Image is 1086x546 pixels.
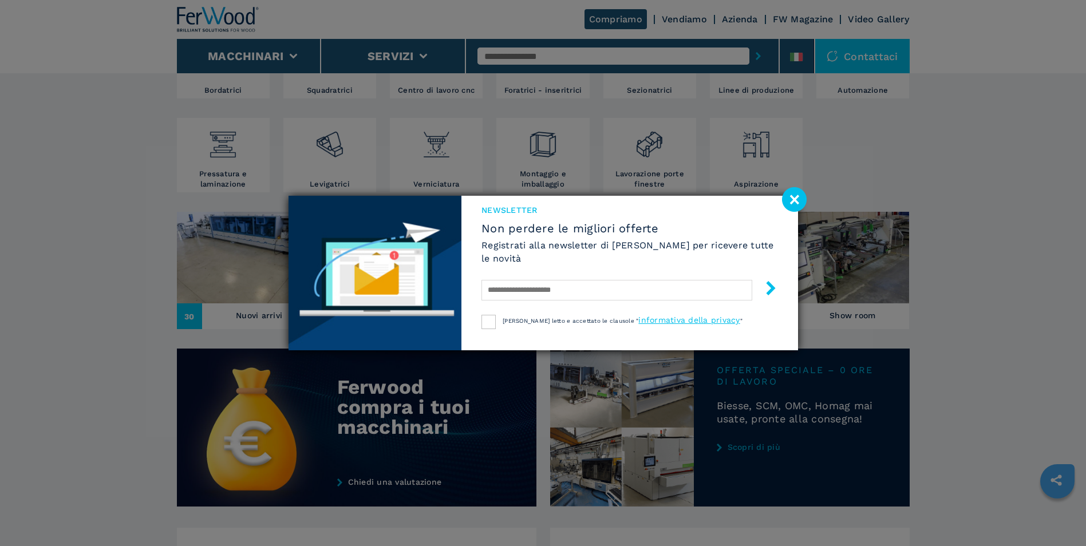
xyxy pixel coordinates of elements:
span: NEWSLETTER [481,204,777,216]
span: [PERSON_NAME] letto e accettato le clausole " [503,318,638,324]
h6: Registrati alla newsletter di [PERSON_NAME] per ricevere tutte le novità [481,239,777,265]
a: informativa della privacy [638,315,740,325]
span: Non perdere le migliori offerte [481,221,777,235]
img: Newsletter image [289,196,462,350]
button: submit-button [752,276,778,303]
span: " [740,318,743,324]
